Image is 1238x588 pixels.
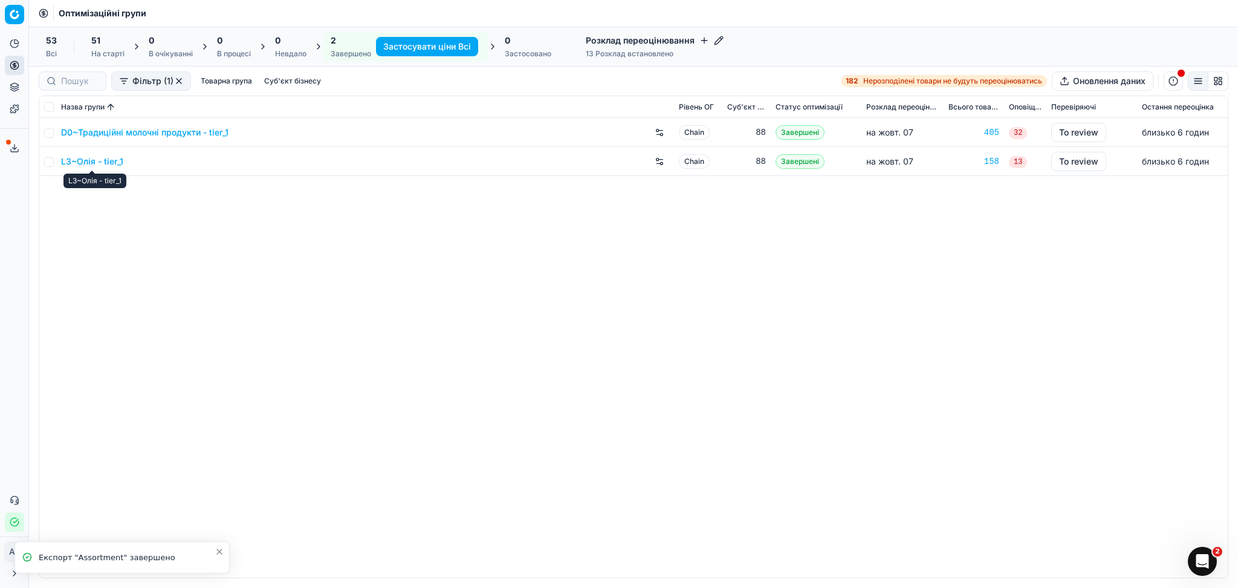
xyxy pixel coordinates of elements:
[505,49,551,59] div: Застосовано
[259,74,326,88] button: Суб'єкт бізнесу
[727,155,766,168] div: 88
[331,34,336,47] span: 2
[149,49,193,59] div: В очікуванні
[59,7,146,19] nav: breadcrumb
[59,7,146,19] span: Оптимізаційні групи
[1009,102,1042,112] span: Оповіщення
[586,49,724,59] div: 13 Розклад встановлено
[948,102,999,112] span: Всього товарів
[217,49,251,59] div: В процесі
[679,125,710,140] span: Chain
[91,34,100,47] span: 51
[63,174,126,188] div: L3~Олія - tier_1
[866,127,913,137] span: на жовт. 07
[1051,102,1096,112] span: Перевіряючі
[679,102,714,112] span: Рівень OГ
[505,34,510,47] span: 0
[111,71,191,91] button: Фільтр (1)
[727,102,766,112] span: Суб'єкт бізнесу
[196,74,257,88] button: Товарна група
[61,126,228,139] a: D0~Традиційні молочні продукти - tier_1
[866,102,939,112] span: Розклад переоцінювання
[776,102,843,112] span: Статус оптимізації
[61,75,99,87] input: Пошук
[948,155,999,168] a: 158
[1051,123,1106,142] button: To review
[1213,547,1222,557] span: 2
[39,552,215,564] div: Експорт "Assortment" завершено
[1009,156,1027,168] span: 13
[46,34,57,47] span: 53
[275,49,306,59] div: Невдало
[212,544,227,559] button: Close toast
[61,102,105,112] span: Назва групи
[91,49,125,59] div: На старті
[275,34,280,47] span: 0
[1142,156,1209,166] span: близько 6 годин
[61,155,123,168] a: L3~Олія - tier_1
[948,126,999,139] a: 405
[5,542,24,561] button: AK
[1052,71,1153,91] button: Оновлення даних
[679,154,710,169] span: Chain
[866,156,913,166] span: на жовт. 07
[863,76,1042,86] span: Нерозподілені товари не будуть переоцінюватись
[1051,152,1106,171] button: To review
[217,34,222,47] span: 0
[841,75,1047,87] a: 182Нерозподілені товари не будуть переоцінюватись
[1009,127,1027,139] span: 32
[586,34,724,47] h4: Розклад переоцінювання
[46,49,57,59] div: Всі
[331,49,371,59] div: Завершено
[846,76,858,86] strong: 182
[5,543,24,561] span: AK
[727,126,766,139] div: 88
[1142,102,1214,112] span: Остання переоцінка
[105,101,117,113] button: Sorted by Назва групи ascending
[776,154,825,169] span: Завершені
[776,125,825,140] span: Завершені
[1142,127,1209,137] span: близько 6 годин
[376,37,478,56] button: Застосувати ціни Всі
[149,34,154,47] span: 0
[1188,547,1217,576] iframe: Intercom live chat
